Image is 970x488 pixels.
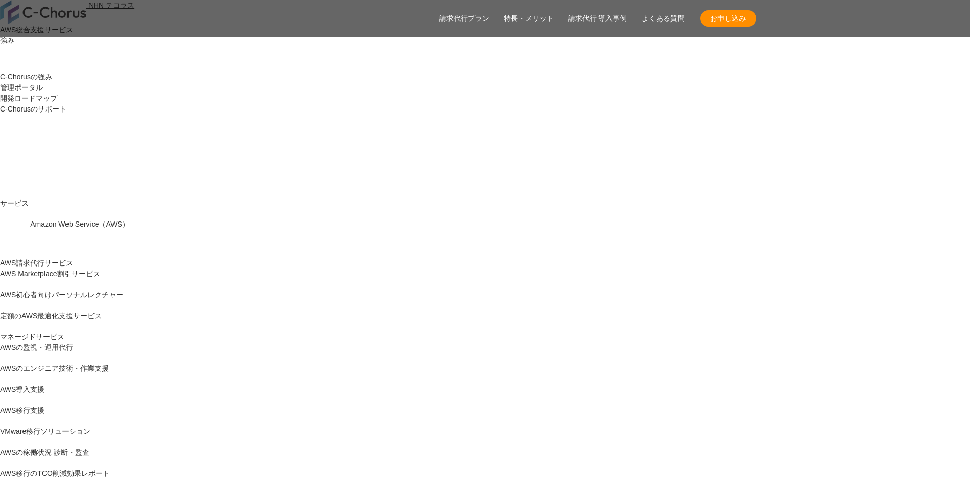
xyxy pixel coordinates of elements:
a: お申し込み [700,10,756,27]
a: 特長・メリット [504,13,554,24]
img: 矢印 [463,158,471,162]
a: 資料を請求する [317,148,480,172]
a: 請求代行 導入事例 [568,13,627,24]
a: まずは相談する [490,148,654,172]
a: 請求代行プラン [439,13,489,24]
span: Amazon Web Service（AWS） [30,220,129,228]
span: お申し込み [700,13,756,24]
a: よくある質問 [642,13,685,24]
img: 矢印 [637,158,645,162]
